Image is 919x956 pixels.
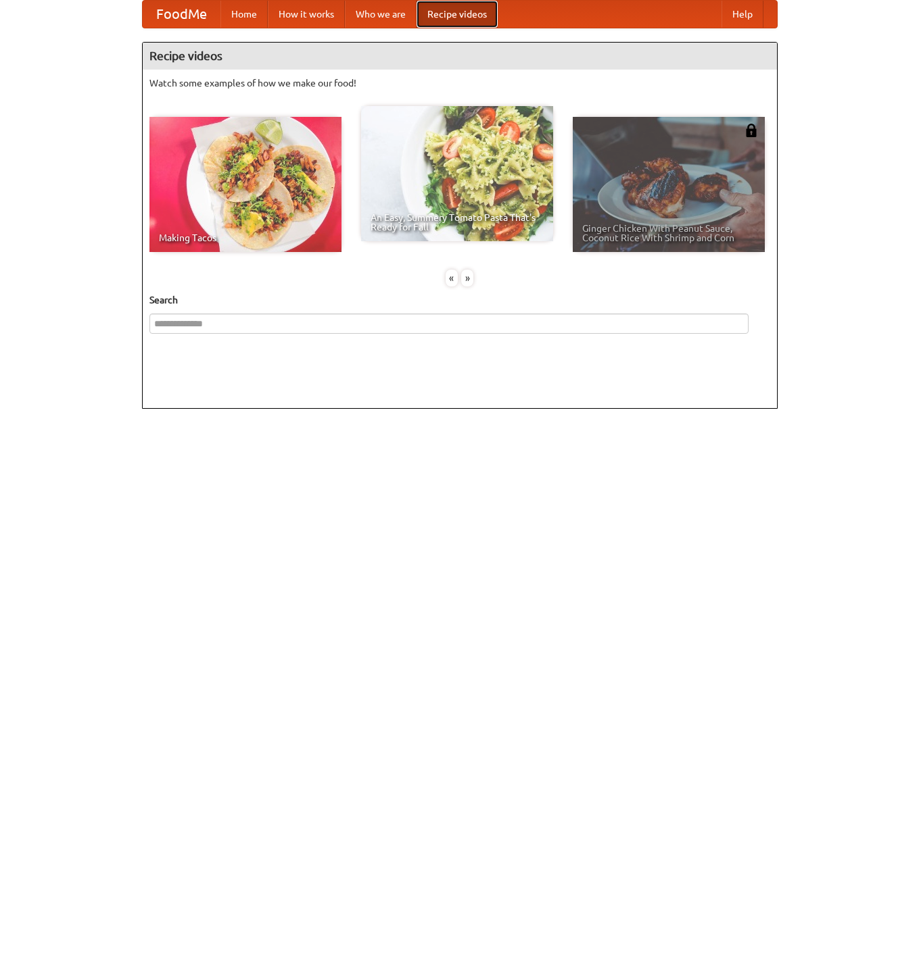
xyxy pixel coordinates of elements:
a: Making Tacos [149,117,341,252]
a: Help [722,1,763,28]
h4: Recipe videos [143,43,777,70]
div: » [461,270,473,286]
a: An Easy, Summery Tomato Pasta That's Ready for Fall [361,106,553,241]
span: Making Tacos [159,233,332,243]
div: « [446,270,458,286]
p: Watch some examples of how we make our food! [149,76,770,90]
span: An Easy, Summery Tomato Pasta That's Ready for Fall [371,213,544,232]
img: 483408.png [745,124,758,137]
a: Recipe videos [417,1,498,28]
a: How it works [268,1,345,28]
h5: Search [149,293,770,307]
a: Home [220,1,268,28]
a: FoodMe [143,1,220,28]
a: Who we are [345,1,417,28]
